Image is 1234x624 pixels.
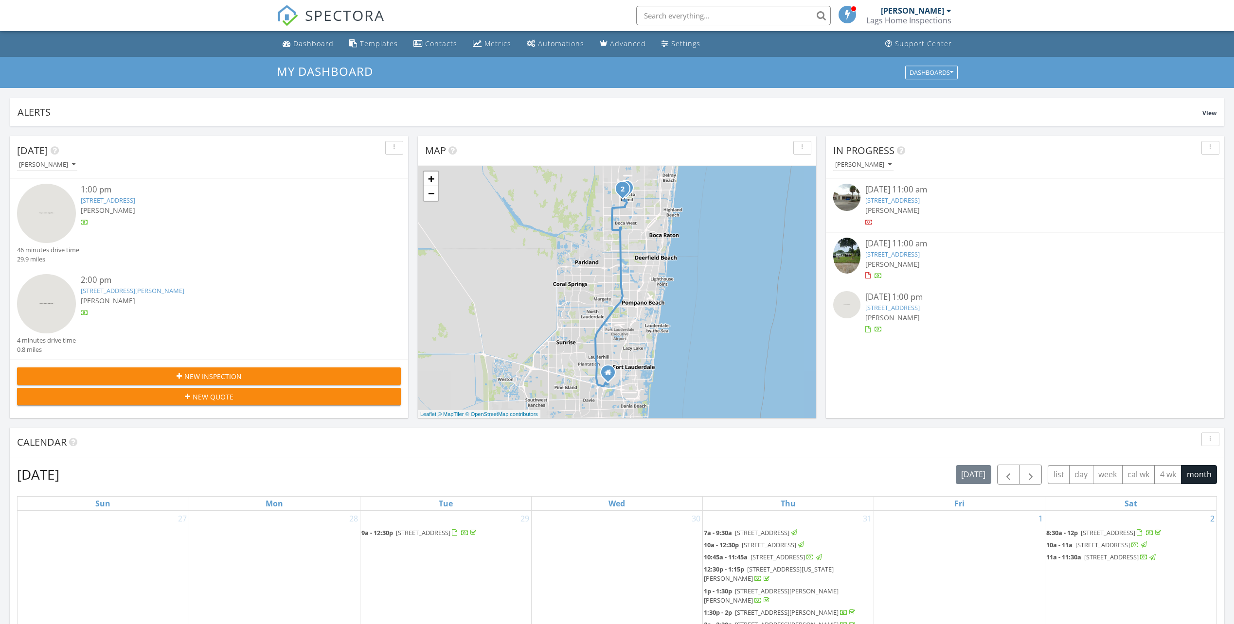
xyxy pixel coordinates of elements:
span: [STREET_ADDRESS] [742,540,796,549]
button: [DATE] [956,465,991,484]
a: Zoom in [424,172,438,186]
button: day [1069,465,1093,484]
a: Friday [952,497,966,510]
a: [DATE] 1:00 pm [STREET_ADDRESS] [PERSON_NAME] [833,291,1217,334]
div: 46 minutes drive time [17,245,79,255]
span: 12:30p - 1:15p [704,565,744,573]
a: Go to August 1, 2025 [1037,511,1045,526]
span: [PERSON_NAME] [81,296,135,305]
input: Search everything... [636,6,831,25]
a: 10:45a - 11:45a [STREET_ADDRESS] [704,552,873,563]
a: Contacts [410,35,461,53]
i: 2 [621,186,625,193]
div: [DATE] 11:00 am [865,238,1185,250]
div: Advanced [610,39,646,48]
a: Go to July 31, 2025 [861,511,874,526]
span: 7a - 9:30a [704,528,732,537]
a: Tuesday [437,497,455,510]
a: Go to August 2, 2025 [1208,511,1216,526]
a: 10a - 12:30p [STREET_ADDRESS] [704,540,805,549]
span: My Dashboard [277,63,373,79]
span: [STREET_ADDRESS][PERSON_NAME][PERSON_NAME] [704,587,839,605]
a: Advanced [596,35,650,53]
a: Go to July 30, 2025 [690,511,702,526]
a: 12:30p - 1:15p [STREET_ADDRESS][US_STATE][PERSON_NAME] [704,565,834,583]
button: list [1048,465,1070,484]
img: streetview [17,184,76,243]
img: streetview [17,274,76,333]
a: [STREET_ADDRESS] [865,250,920,259]
span: [PERSON_NAME] [865,313,920,322]
a: Sunday [93,497,112,510]
div: [PERSON_NAME] [881,6,944,16]
img: 9361991%2Fcover_photos%2F3d2tth9e9Xd0hE3ENnWN%2Fsmall.jpeg [833,238,860,274]
a: 1p - 1:30p [STREET_ADDRESS][PERSON_NAME][PERSON_NAME] [704,586,873,607]
button: cal wk [1122,465,1155,484]
span: Calendar [17,435,67,449]
a: 2:00 pm [STREET_ADDRESS][PERSON_NAME] [PERSON_NAME] 4 minutes drive time 0.8 miles [17,274,401,354]
a: Support Center [881,35,956,53]
div: | [418,410,540,418]
a: 1p - 1:30p [STREET_ADDRESS][PERSON_NAME][PERSON_NAME] [704,587,839,605]
a: Settings [658,35,704,53]
button: [PERSON_NAME] [833,158,894,172]
a: Wednesday [607,497,627,510]
a: [STREET_ADDRESS] [865,196,920,205]
button: [PERSON_NAME] [17,158,77,172]
button: Previous month [997,465,1020,485]
span: [PERSON_NAME] [81,206,135,215]
span: 10a - 11a [1046,540,1073,549]
a: 10a - 11a [STREET_ADDRESS] [1046,540,1148,549]
h2: [DATE] [17,465,59,484]
img: streetview [833,184,860,211]
span: [STREET_ADDRESS] [1084,553,1139,561]
a: Zoom out [424,186,438,201]
div: 1:00 pm [81,184,369,196]
span: 11a - 11:30a [1046,553,1081,561]
a: [DATE] 11:00 am [STREET_ADDRESS] [PERSON_NAME] [833,184,1217,227]
span: 8:30a - 12p [1046,528,1078,537]
a: 11a - 11:30a [STREET_ADDRESS] [1046,552,1216,563]
span: 1:30p - 2p [704,608,732,617]
div: 0.8 miles [17,345,76,354]
a: 12:30p - 1:15p [STREET_ADDRESS][US_STATE][PERSON_NAME] [704,564,873,585]
span: SPECTORA [305,5,385,25]
img: streetview [833,291,860,318]
a: 10a - 11a [STREET_ADDRESS] [1046,539,1216,551]
div: [PERSON_NAME] [835,161,892,168]
div: 4 minutes drive time [17,336,76,345]
a: Go to July 28, 2025 [347,511,360,526]
span: 10:45a - 11:45a [704,553,748,561]
div: Lags Home Inspections [866,16,951,25]
a: Go to July 27, 2025 [176,511,189,526]
div: 29.9 miles [17,255,79,264]
a: 10:45a - 11:45a [STREET_ADDRESS] [704,553,823,561]
span: 1p - 1:30p [704,587,732,595]
span: New Inspection [184,371,242,381]
div: 17065 Northway Cir, Boca Raton, FL 33496 [623,189,628,194]
div: 2:00 pm [81,274,369,286]
a: 7a - 9:30a [STREET_ADDRESS] [704,528,799,537]
a: Automations (Basic) [523,35,588,53]
div: 3624 SW 23 Court, Fort Lauderdale Florida 33312 [608,372,614,378]
a: © OpenStreetMap contributors [465,411,538,417]
span: [PERSON_NAME] [865,260,920,269]
a: 1:30p - 2p [STREET_ADDRESS][PERSON_NAME] [704,608,857,617]
div: [DATE] 11:00 am [865,184,1185,196]
span: Map [425,144,446,157]
div: Dashboards [910,69,953,76]
a: Thursday [779,497,798,510]
a: © MapTiler [438,411,464,417]
a: SPECTORA [277,13,385,34]
span: [STREET_ADDRESS][US_STATE][PERSON_NAME] [704,565,834,583]
button: Next month [1019,465,1042,485]
div: Dashboard [293,39,334,48]
button: 4 wk [1154,465,1181,484]
div: Contacts [425,39,457,48]
a: 1:00 pm [STREET_ADDRESS] [PERSON_NAME] 46 minutes drive time 29.9 miles [17,184,401,264]
a: 11a - 11:30a [STREET_ADDRESS] [1046,553,1157,561]
span: [STREET_ADDRESS] [751,553,805,561]
a: [STREET_ADDRESS][PERSON_NAME] [81,286,184,295]
a: 7a - 9:30a [STREET_ADDRESS] [704,527,873,539]
span: [STREET_ADDRESS][PERSON_NAME] [735,608,839,617]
